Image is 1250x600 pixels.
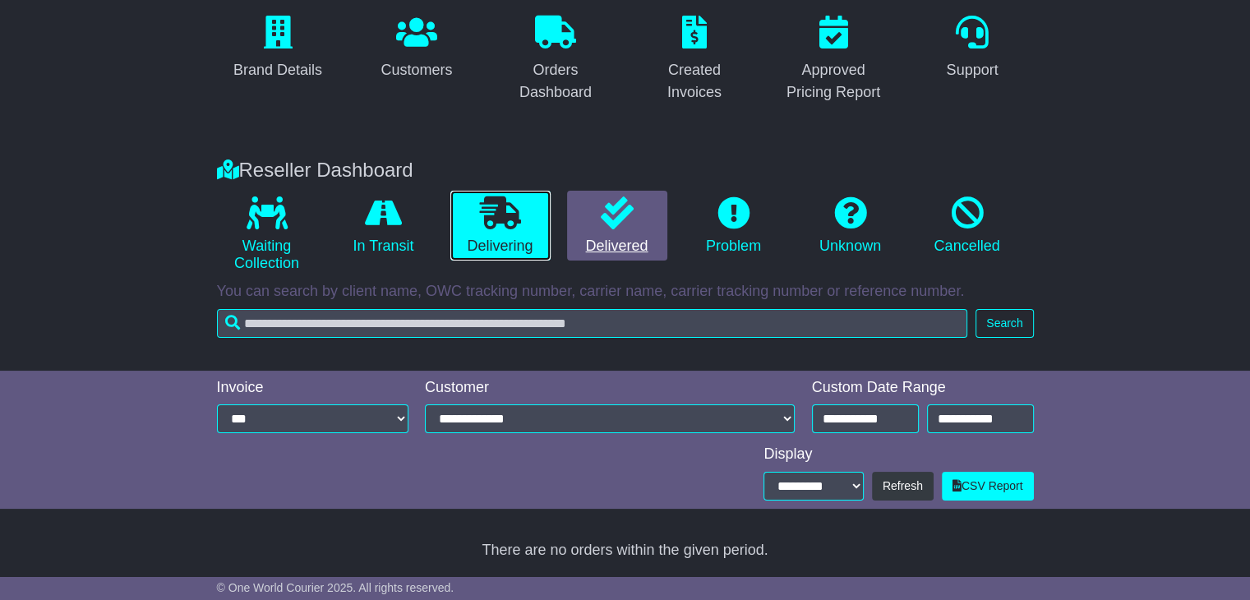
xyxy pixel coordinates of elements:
[209,159,1042,182] div: Reseller Dashboard
[217,379,409,397] div: Invoice
[976,309,1033,338] button: Search
[450,191,551,261] a: Delivering
[223,10,333,87] a: Brand Details
[763,445,1033,464] div: Display
[942,472,1034,501] a: CSV Report
[812,379,1034,397] div: Custom Date Range
[233,59,322,81] div: Brand Details
[800,191,901,261] a: Unknown
[634,10,756,109] a: Created Invoices
[505,59,607,104] div: Orders Dashboard
[946,59,998,81] div: Support
[495,10,617,109] a: Orders Dashboard
[334,191,434,261] a: In Transit
[783,59,884,104] div: Approved Pricing Report
[217,581,454,594] span: © One World Courier 2025. All rights reserved.
[935,10,1008,87] a: Support
[773,10,895,109] a: Approved Pricing Report
[370,10,463,87] a: Customers
[217,191,317,279] a: Waiting Collection
[644,59,745,104] div: Created Invoices
[381,59,452,81] div: Customers
[872,472,934,501] button: Refresh
[217,283,1034,301] p: You can search by client name, OWC tracking number, carrier name, carrier tracking number or refe...
[213,542,1038,560] div: There are no orders within the given period.
[425,379,796,397] div: Customer
[567,191,667,261] a: Delivered
[684,191,784,261] a: Problem
[917,191,1017,261] a: Cancelled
